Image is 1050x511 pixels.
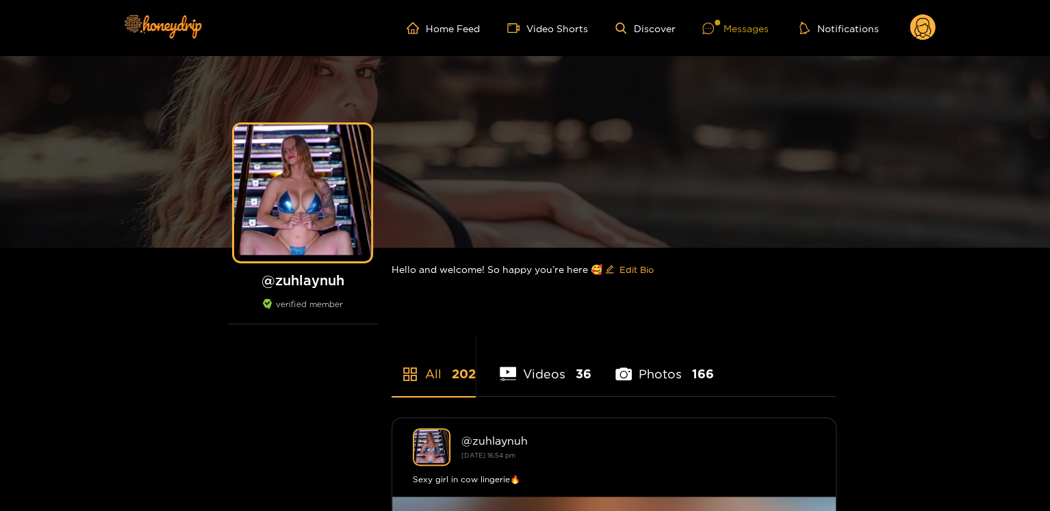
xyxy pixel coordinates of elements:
span: edit [605,265,614,275]
li: Videos [500,335,591,396]
h1: @ zuhlaynuh [227,272,378,289]
span: 202 [452,365,476,382]
a: Video Shorts [507,22,588,34]
div: Hello and welcome! So happy you’re here 🥰 [392,248,836,291]
div: verified member [227,299,378,324]
span: home [407,22,426,34]
a: Home Feed [407,22,480,34]
div: @ zuhlaynuh [461,434,815,447]
img: zuhlaynuh [413,428,450,466]
div: Sexy girl in cow lingerie🔥 [413,473,815,486]
div: Messages [702,21,768,36]
span: appstore [402,366,418,382]
li: Photos [615,335,714,396]
button: Notifications [795,21,882,35]
span: 166 [692,365,714,382]
a: Discover [615,23,675,34]
button: editEdit Bio [602,259,656,280]
span: video-camera [507,22,526,34]
span: Edit Bio [619,263,654,276]
li: All [392,335,476,396]
small: [DATE] 16:54 pm [461,451,515,459]
span: 36 [576,365,591,382]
